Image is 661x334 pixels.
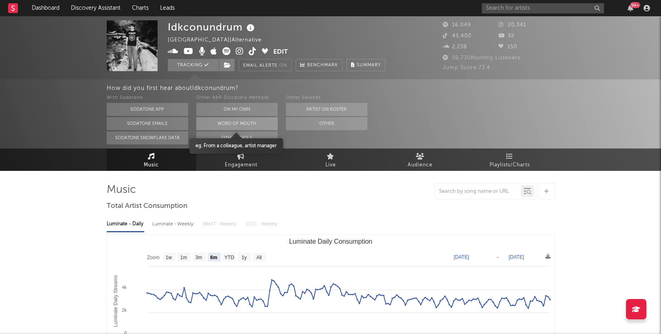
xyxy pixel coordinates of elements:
[273,47,288,57] button: Edit
[435,188,521,195] input: Search by song name or URL
[376,148,465,171] a: Audience
[482,3,604,13] input: Search for artists
[490,160,530,170] span: Playlists/Charts
[225,160,257,170] span: Engagement
[144,160,159,170] span: Music
[168,59,219,71] button: Tracking
[239,59,292,71] button: Email AlertsOn
[107,117,188,130] button: Sodatone Emails
[168,20,257,34] div: Idkconundrum
[107,131,188,144] button: Sodatone Snowflake Data
[498,33,514,39] span: 32
[168,35,271,45] div: [GEOGRAPHIC_DATA] | Alternative
[196,117,278,130] button: Word Of Mouth
[122,285,127,290] text: 4k
[495,254,500,260] text: →
[107,103,188,116] button: Sodatone App
[196,131,278,144] button: Other Tools
[357,63,381,68] span: Summary
[152,217,195,231] div: Luminate - Weekly
[256,255,261,260] text: All
[107,217,144,231] div: Luminate - Daily
[289,238,372,245] text: Luminate Daily Consumption
[107,201,187,211] span: Total Artist Consumption
[224,255,234,260] text: YTD
[498,22,526,28] span: 20,341
[147,255,160,260] text: Zoom
[443,33,472,39] span: 45,400
[443,65,490,70] span: Jump Score: 73.4
[443,55,520,61] span: 59,730 Monthly Listeners
[195,255,202,260] text: 3m
[180,255,187,260] text: 1m
[286,103,367,116] button: Artist on Roster
[307,61,338,70] span: Benchmark
[296,59,343,71] a: Benchmark
[408,160,433,170] span: Audience
[165,255,172,260] text: 1w
[286,148,376,171] a: Live
[196,148,286,171] a: Engagement
[242,255,247,260] text: 1y
[509,254,524,260] text: [DATE]
[210,255,217,260] text: 6m
[122,308,127,312] text: 2k
[628,5,633,11] button: 99+
[107,93,188,103] div: With Sodatone
[630,2,640,8] div: 99 +
[286,117,367,130] button: Other
[443,22,471,28] span: 16,049
[325,160,336,170] span: Live
[196,103,278,116] button: On My Own
[498,44,517,50] span: 150
[286,93,367,103] div: Other Sources
[112,275,118,327] text: Luminate Daily Streams
[196,93,278,103] div: Other A&R Discovery Methods
[465,148,555,171] a: Playlists/Charts
[107,148,196,171] a: Music
[347,59,385,71] button: Summary
[454,254,469,260] text: [DATE]
[279,63,287,68] em: On
[443,44,467,50] span: 2,238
